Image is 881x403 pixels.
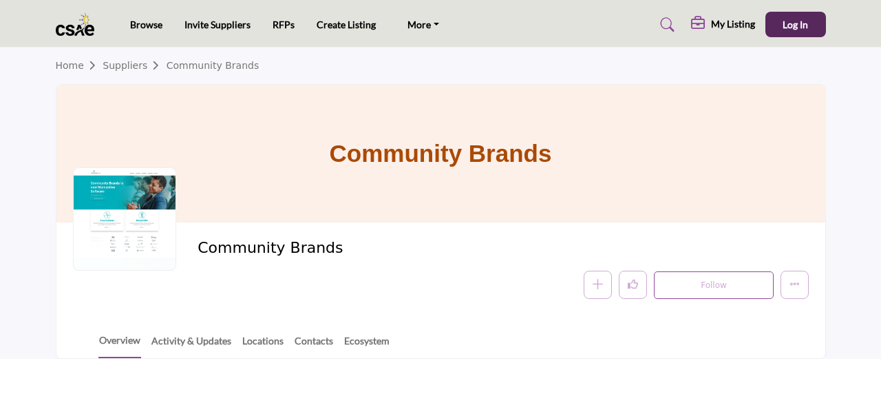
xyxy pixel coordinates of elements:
a: Community Brands [167,60,259,71]
h1: Community Brands [330,85,552,223]
a: Invite Suppliers [184,19,251,30]
a: Overview [98,333,141,358]
a: Search [647,14,683,36]
a: Suppliers [103,60,166,71]
a: Create Listing [317,19,376,30]
a: Contacts [294,333,334,358]
button: More details [781,271,809,299]
h2: Community Brands [198,239,576,257]
a: Locations [242,333,284,358]
a: RFPs [273,19,295,30]
button: Log In [765,12,826,37]
button: Like [619,271,647,299]
a: Home [56,60,103,71]
span: Log In [783,19,808,30]
button: Follow [654,271,773,299]
h5: My Listing [711,18,755,30]
a: More [398,15,449,34]
a: Browse [130,19,162,30]
img: site Logo [56,13,102,36]
a: Ecosystem [343,333,390,358]
a: Activity & Updates [151,333,232,358]
div: My Listing [691,17,755,33]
